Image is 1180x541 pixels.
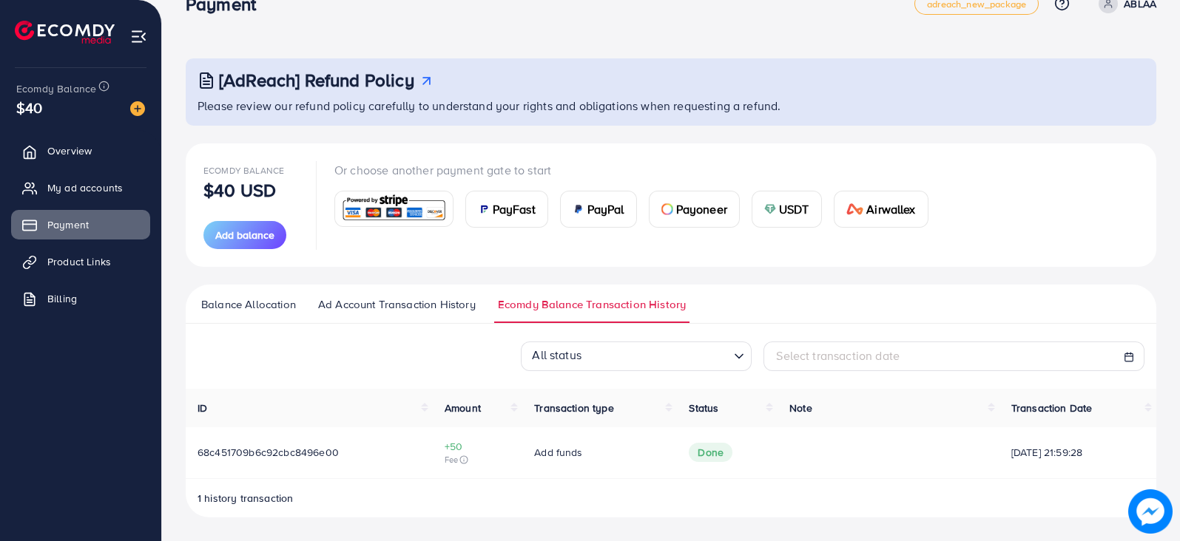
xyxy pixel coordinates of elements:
[203,221,286,249] button: Add balance
[198,97,1147,115] p: Please review our refund policy carefully to understand your rights and obligations when requesti...
[130,101,145,116] img: image
[478,203,490,215] img: card
[586,343,728,367] input: Search for option
[661,203,673,215] img: card
[587,200,624,218] span: PayPal
[15,21,115,44] img: logo
[465,191,548,228] a: cardPayFast
[334,161,940,179] p: Or choose another payment gate to start
[776,347,900,364] span: Select transaction date
[445,454,510,466] span: Fee
[198,401,207,415] span: ID
[47,291,77,306] span: Billing
[47,143,92,158] span: Overview
[866,200,915,218] span: Airwallex
[201,296,296,313] span: Balance Allocation
[47,217,89,232] span: Payment
[521,341,752,371] div: Search for option
[649,191,740,228] a: cardPayoneer
[11,136,150,166] a: Overview
[215,228,274,242] span: Add balance
[47,254,111,269] span: Product Links
[11,210,150,239] a: Payment
[334,191,454,227] a: card
[16,81,96,96] span: Ecomdy Balance
[445,401,481,415] span: Amount
[752,191,822,228] a: cardUSDT
[834,191,928,228] a: cardAirwallex
[498,296,686,313] span: Ecomdy Balance Transaction History
[560,191,637,228] a: cardPayPal
[11,284,150,313] a: Billing
[789,401,812,415] span: Note
[203,164,284,177] span: Ecomdy Balance
[11,173,150,203] a: My ad accounts
[689,443,732,462] span: Done
[534,445,582,460] span: Add funds
[15,95,44,120] span: $40
[779,200,809,218] span: USDT
[573,203,584,215] img: card
[529,342,584,367] span: All status
[1128,489,1173,534] img: image
[1011,445,1144,460] span: [DATE] 21:59:28
[676,200,727,218] span: Payoneer
[764,203,776,215] img: card
[340,193,448,225] img: card
[318,296,476,313] span: Ad Account Transaction History
[445,439,510,454] span: +50
[198,491,293,506] span: 1 history transaction
[219,69,414,91] h3: [AdReach] Refund Policy
[203,181,276,199] p: $40 USD
[846,203,864,215] img: card
[534,401,614,415] span: Transaction type
[198,445,339,460] span: 68c451709b6c92cbc8496e00
[689,401,718,415] span: Status
[493,200,536,218] span: PayFast
[1011,401,1093,415] span: Transaction Date
[130,28,147,45] img: menu
[47,180,123,195] span: My ad accounts
[11,247,150,276] a: Product Links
